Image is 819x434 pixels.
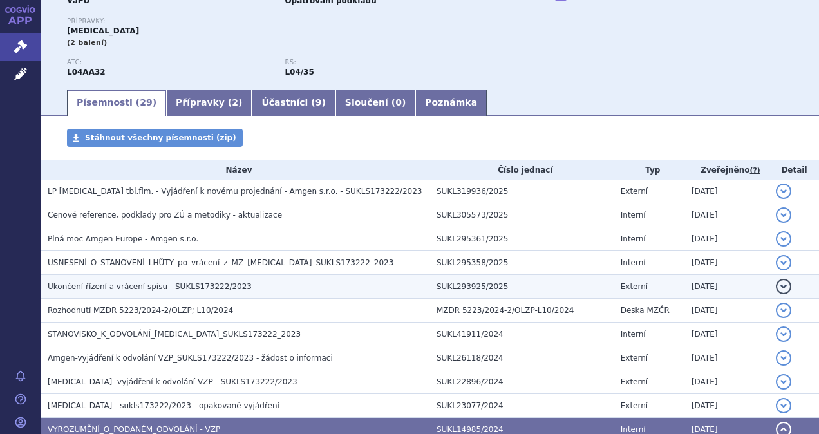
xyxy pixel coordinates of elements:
th: Název [41,160,430,180]
span: Externí [621,377,648,386]
td: [DATE] [685,227,769,251]
span: Ukončení řízení a vrácení spisu - SUKLS173222/2023 [48,282,252,291]
span: Interní [621,330,646,339]
td: [DATE] [685,203,769,227]
th: Číslo jednací [430,160,614,180]
td: SUKL319936/2025 [430,180,614,203]
th: Detail [769,160,819,180]
span: Interní [621,211,646,220]
button: detail [776,398,791,413]
span: Interní [621,234,646,243]
span: VYROZUMĚNÍ_O_PODANÉM_ODVOLÁNÍ - VZP [48,425,220,434]
button: detail [776,184,791,199]
span: Rozhodnutí MZDR 5223/2024-2/OLZP; L10/2024 [48,306,233,315]
span: 2 [232,97,238,108]
button: detail [776,231,791,247]
a: Přípravky (2) [166,90,252,116]
span: OTEZLA -vyjádření k odvolání VZP - SUKLS173222/2023 [48,377,297,386]
th: Typ [614,160,685,180]
span: 29 [140,97,152,108]
strong: APREMILAST [67,68,106,77]
span: (2 balení) [67,39,108,47]
td: SUKL41911/2024 [430,323,614,346]
abbr: (?) [750,166,760,175]
button: detail [776,350,791,366]
td: [DATE] [685,370,769,394]
p: Přípravky: [67,17,503,25]
span: Interní [621,258,646,267]
p: RS: [285,59,489,66]
button: detail [776,207,791,223]
span: Interní [621,425,646,434]
span: Externí [621,401,648,410]
span: LP OTEZLA tbl.flm. - Vyjádření k novému projednání - Amgen s.r.o. - SUKLS173222/2023 [48,187,422,196]
a: Sloučení (0) [335,90,415,116]
span: Plná moc Amgen Europe - Amgen s.r.o. [48,234,198,243]
td: [DATE] [685,323,769,346]
span: Otezla - sukls173222/2023 - opakované vyjádření [48,401,279,410]
span: STANOVISKO_K_ODVOLÁNÍ_OTEZLA_SUKLS173222_2023 [48,330,301,339]
td: SUKL295361/2025 [430,227,614,251]
a: Písemnosti (29) [67,90,166,116]
td: SUKL293925/2025 [430,275,614,299]
span: Stáhnout všechny písemnosti (zip) [85,133,236,142]
td: [DATE] [685,346,769,370]
span: [MEDICAL_DATA] [67,26,139,35]
a: Účastníci (9) [252,90,335,116]
strong: apremilast [285,68,314,77]
span: Cenové reference, podklady pro ZÚ a metodiky - aktualizace [48,211,282,220]
p: ATC: [67,59,272,66]
button: detail [776,326,791,342]
button: detail [776,374,791,390]
td: SUKL26118/2024 [430,346,614,370]
span: Externí [621,187,648,196]
td: [DATE] [685,275,769,299]
td: [DATE] [685,180,769,203]
th: Zveřejněno [685,160,769,180]
span: Deska MZČR [621,306,670,315]
button: detail [776,279,791,294]
span: Externí [621,282,648,291]
td: SUKL295358/2025 [430,251,614,275]
span: 0 [395,97,402,108]
a: Stáhnout všechny písemnosti (zip) [67,129,243,147]
span: Externí [621,354,648,363]
span: USNESENÍ_O_STANOVENÍ_LHŮTY_po_vrácení_z_MZ_OTEZLA_SUKLS173222_2023 [48,258,393,267]
button: detail [776,303,791,318]
td: SUKL23077/2024 [430,394,614,418]
td: [DATE] [685,251,769,275]
span: Amgen-vyjádření k odvolání VZP_SUKLS173222/2023 - žádost o informaci [48,354,333,363]
button: detail [776,255,791,270]
td: MZDR 5223/2024-2/OLZP-L10/2024 [430,299,614,323]
a: Poznámka [415,90,487,116]
td: SUKL305573/2025 [430,203,614,227]
td: [DATE] [685,394,769,418]
td: [DATE] [685,299,769,323]
td: SUKL22896/2024 [430,370,614,394]
span: 9 [315,97,322,108]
